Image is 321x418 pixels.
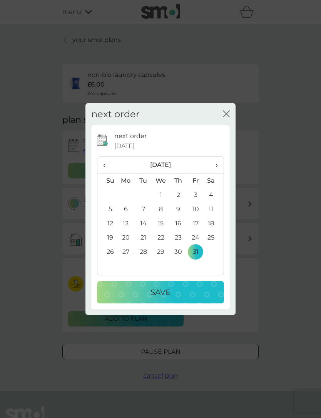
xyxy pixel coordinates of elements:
[135,202,152,216] td: 7
[204,202,224,216] td: 11
[114,141,135,151] span: [DATE]
[117,216,135,230] td: 13
[97,281,224,303] button: Save
[152,173,170,188] th: We
[187,245,204,259] td: 31
[91,109,140,120] h2: next order
[117,157,204,173] th: [DATE]
[97,202,117,216] td: 5
[117,230,135,245] td: 20
[135,230,152,245] td: 21
[135,245,152,259] td: 28
[97,230,117,245] td: 19
[152,216,170,230] td: 15
[170,188,187,202] td: 2
[152,245,170,259] td: 29
[170,216,187,230] td: 16
[187,230,204,245] td: 24
[204,188,224,202] td: 4
[204,230,224,245] td: 25
[117,173,135,188] th: Mo
[103,157,111,173] span: ‹
[210,157,218,173] span: ›
[170,202,187,216] td: 9
[204,173,224,188] th: Sa
[204,216,224,230] td: 18
[114,131,147,141] p: next order
[152,188,170,202] td: 1
[223,110,230,118] button: close
[187,202,204,216] td: 10
[170,230,187,245] td: 23
[97,216,117,230] td: 12
[152,230,170,245] td: 22
[97,173,117,188] th: Su
[187,173,204,188] th: Fr
[150,286,171,298] p: Save
[117,202,135,216] td: 6
[170,173,187,188] th: Th
[97,245,117,259] td: 26
[135,173,152,188] th: Tu
[187,216,204,230] td: 17
[135,216,152,230] td: 14
[117,245,135,259] td: 27
[152,202,170,216] td: 8
[187,188,204,202] td: 3
[170,245,187,259] td: 30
